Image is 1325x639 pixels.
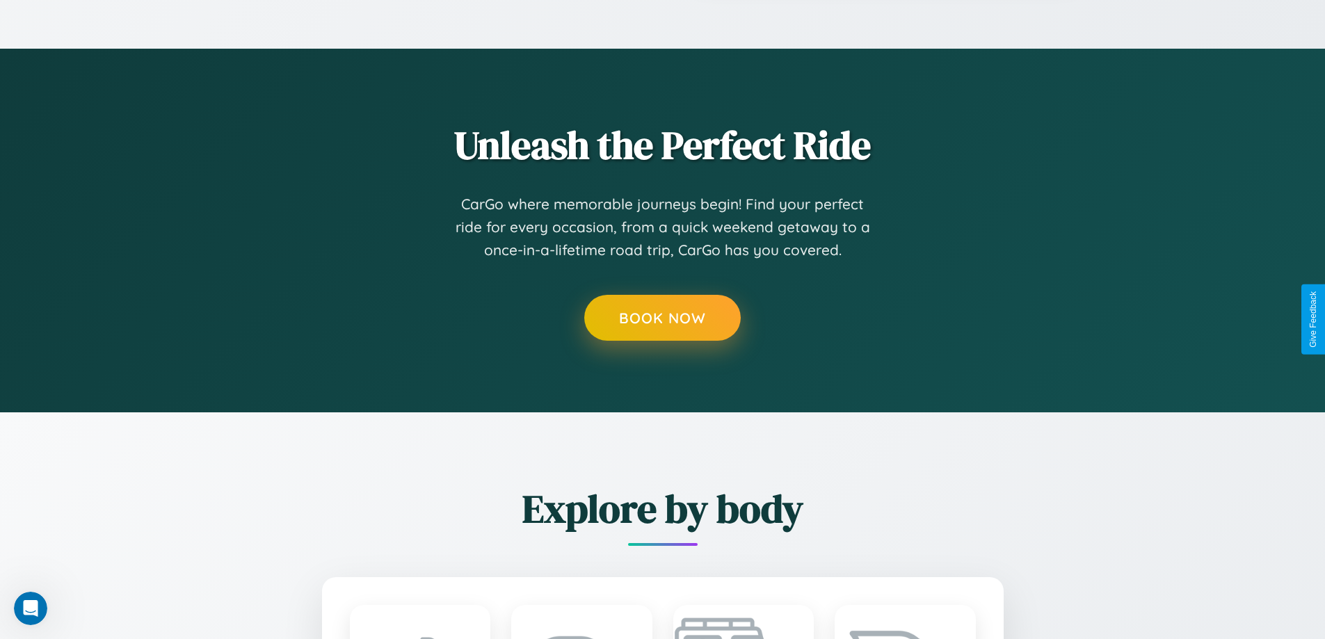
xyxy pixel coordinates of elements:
[454,193,872,262] p: CarGo where memorable journeys begin! Find your perfect ride for every occasion, from a quick wee...
[14,592,47,625] iframe: Intercom live chat
[246,118,1080,172] h2: Unleash the Perfect Ride
[584,295,741,341] button: Book Now
[246,482,1080,535] h2: Explore by body
[1308,291,1318,348] div: Give Feedback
